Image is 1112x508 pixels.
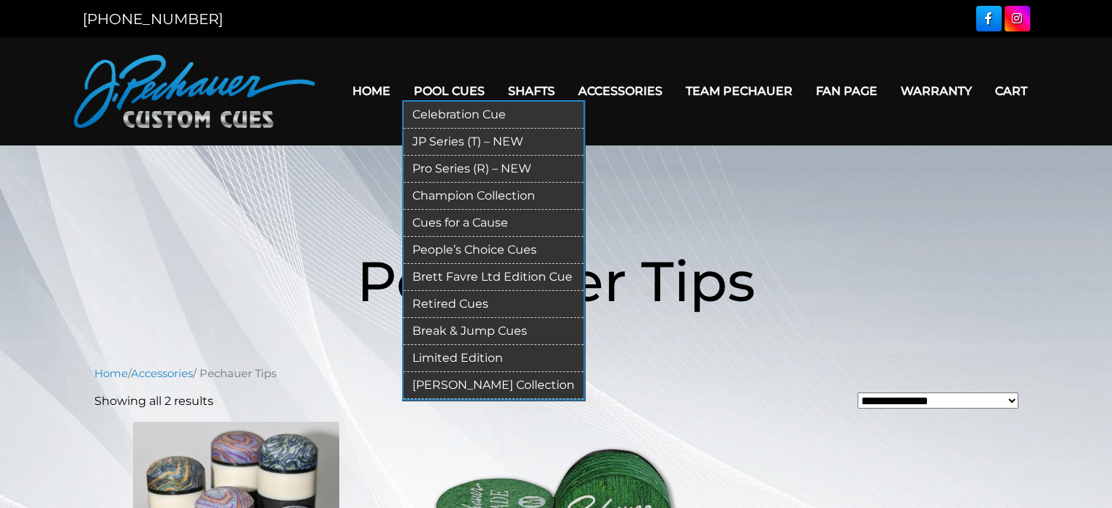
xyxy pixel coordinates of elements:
[341,72,402,110] a: Home
[858,393,1018,409] select: Shop order
[404,318,583,345] a: Break & Jump Cues
[404,183,583,210] a: Champion Collection
[357,247,755,315] span: Pechauer Tips
[83,10,223,28] a: [PHONE_NUMBER]
[94,367,128,380] a: Home
[404,291,583,318] a: Retired Cues
[404,372,583,399] a: [PERSON_NAME] Collection
[496,72,567,110] a: Shafts
[404,345,583,372] a: Limited Edition
[404,102,583,129] a: Celebration Cue
[804,72,889,110] a: Fan Page
[94,365,1018,382] nav: Breadcrumb
[404,156,583,183] a: Pro Series (R) – NEW
[983,72,1039,110] a: Cart
[402,72,496,110] a: Pool Cues
[674,72,804,110] a: Team Pechauer
[131,367,193,380] a: Accessories
[404,210,583,237] a: Cues for a Cause
[567,72,674,110] a: Accessories
[74,55,315,128] img: Pechauer Custom Cues
[404,129,583,156] a: JP Series (T) – NEW
[889,72,983,110] a: Warranty
[94,393,213,410] p: Showing all 2 results
[404,264,583,291] a: Brett Favre Ltd Edition Cue
[404,237,583,264] a: People’s Choice Cues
